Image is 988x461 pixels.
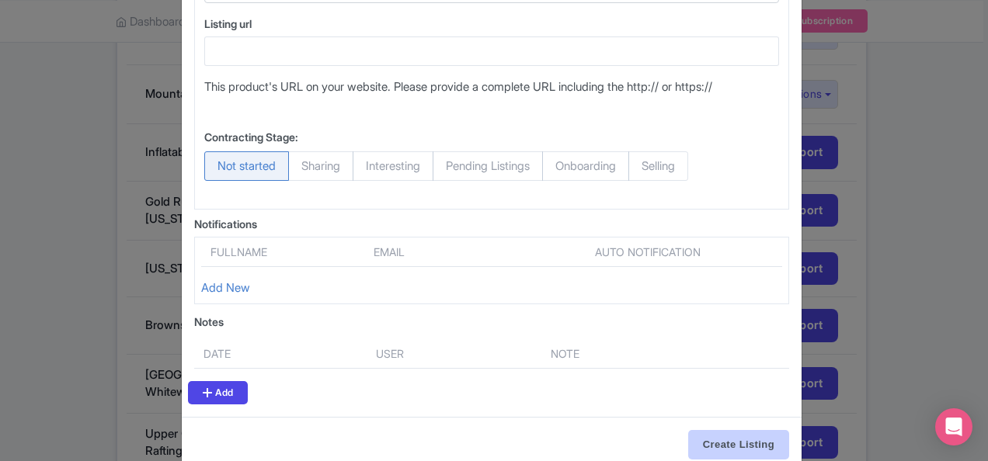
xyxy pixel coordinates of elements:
[628,151,688,181] span: Selling
[204,129,298,145] label: Contracting Stage:
[204,78,779,96] p: This product's URL on your website. Please provide a complete URL including the http:// or https://
[367,339,541,369] th: User
[188,381,248,404] a: Add
[204,17,252,30] span: Listing url
[204,151,289,181] span: Not started
[201,244,364,267] th: Fullname
[194,314,789,330] div: Notes
[433,151,543,181] span: Pending Listings
[364,244,472,267] th: Email
[288,151,353,181] span: Sharing
[935,408,972,445] div: Open Intercom Messenger
[513,244,782,267] th: Auto notification
[194,339,367,369] th: Date
[542,151,629,181] span: Onboarding
[353,151,433,181] span: Interesting
[688,430,789,459] input: Create Listing
[201,280,250,295] a: Add New
[541,339,719,369] th: Note
[194,216,789,232] div: Notifications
